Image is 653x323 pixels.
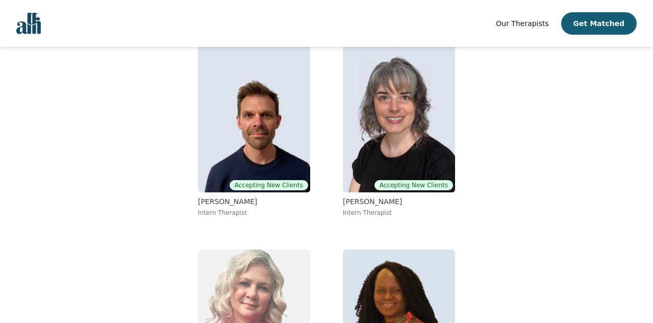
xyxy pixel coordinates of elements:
a: Melanie CrockerAccepting New Clients[PERSON_NAME]Intern Therapist [335,37,463,225]
p: [PERSON_NAME] [198,196,310,207]
a: Todd SchiedelAccepting New Clients[PERSON_NAME]Intern Therapist [190,37,318,225]
p: [PERSON_NAME] [343,196,455,207]
img: Todd Schiedel [198,45,310,192]
button: Get Matched [561,12,637,35]
a: Our Therapists [496,17,548,30]
p: Intern Therapist [343,209,455,217]
span: Our Therapists [496,19,548,28]
p: Intern Therapist [198,209,310,217]
span: Accepting New Clients [374,180,453,190]
span: Accepting New Clients [230,180,308,190]
img: alli logo [16,13,41,34]
img: Melanie Crocker [343,45,455,192]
